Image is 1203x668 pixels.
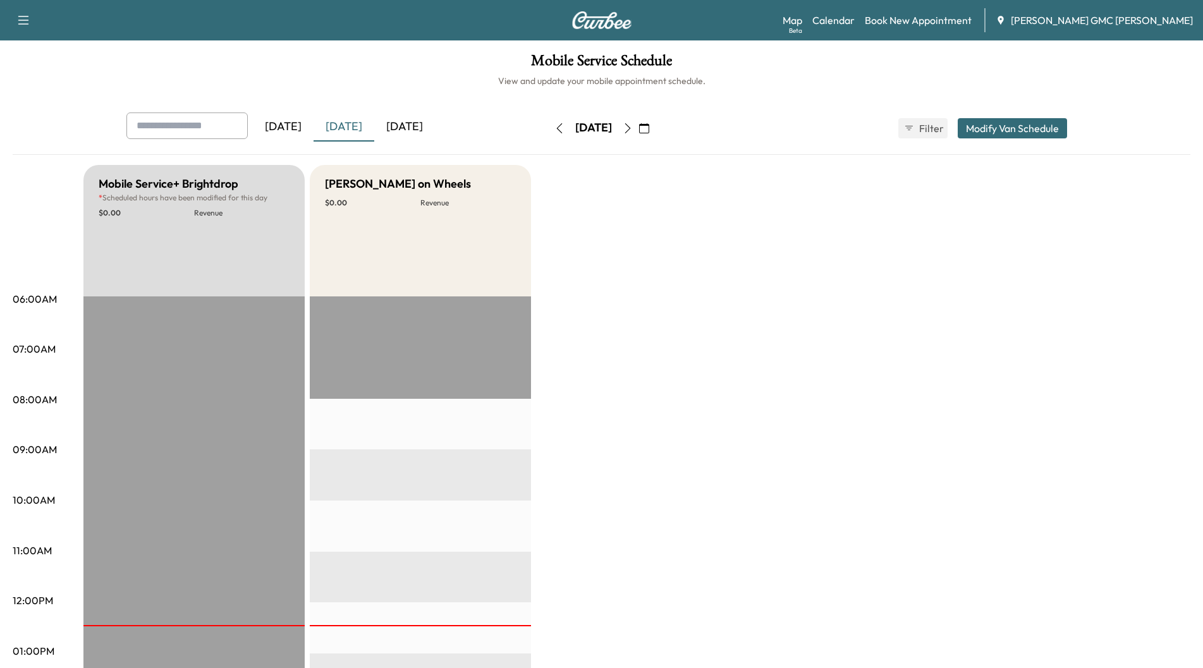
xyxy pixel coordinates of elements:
[958,118,1067,138] button: Modify Van Schedule
[13,53,1190,75] h1: Mobile Service Schedule
[789,26,802,35] div: Beta
[13,593,53,608] p: 12:00PM
[865,13,972,28] a: Book New Appointment
[325,175,471,193] h5: [PERSON_NAME] on Wheels
[420,198,516,208] p: Revenue
[575,120,612,136] div: [DATE]
[13,543,52,558] p: 11:00AM
[898,118,948,138] button: Filter
[314,112,374,142] div: [DATE]
[13,75,1190,87] h6: View and update your mobile appointment schedule.
[1011,13,1193,28] span: [PERSON_NAME] GMC [PERSON_NAME]
[99,175,238,193] h5: Mobile Service+ Brightdrop
[13,341,56,356] p: 07:00AM
[783,13,802,28] a: MapBeta
[99,208,194,218] p: $ 0.00
[325,198,420,208] p: $ 0.00
[13,492,55,507] p: 10:00AM
[194,208,290,218] p: Revenue
[919,121,942,136] span: Filter
[253,112,314,142] div: [DATE]
[13,442,57,457] p: 09:00AM
[13,643,54,659] p: 01:00PM
[374,112,435,142] div: [DATE]
[99,193,290,203] p: Scheduled hours have been modified for this day
[13,291,57,307] p: 06:00AM
[812,13,855,28] a: Calendar
[571,11,632,29] img: Curbee Logo
[13,392,57,407] p: 08:00AM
